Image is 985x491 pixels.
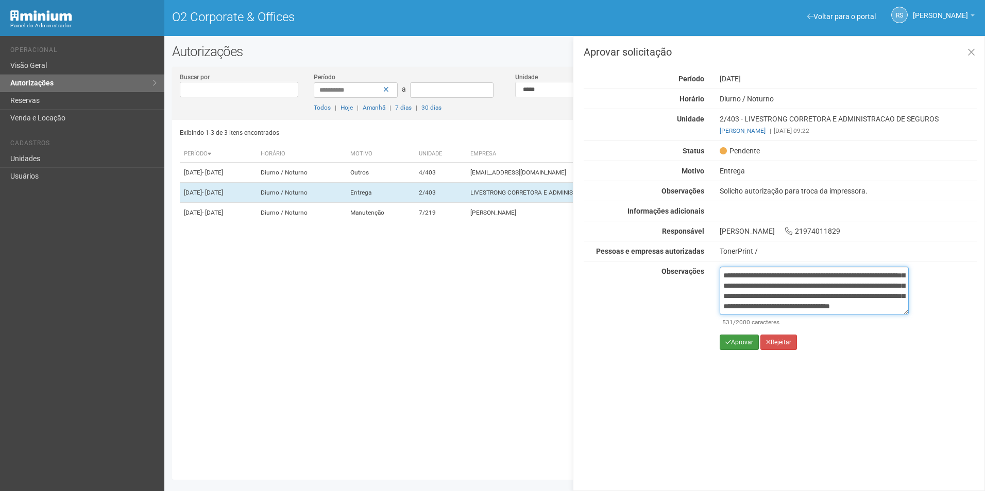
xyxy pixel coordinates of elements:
strong: Horário [680,95,704,103]
div: [DATE] 09:22 [720,126,977,135]
h3: Aprovar solicitação [584,47,977,57]
td: [DATE] [180,203,257,223]
th: Empresa [466,146,746,163]
img: Minium [10,10,72,21]
td: Diurno / Noturno [257,203,346,223]
li: Cadastros [10,139,157,150]
td: Entrega [346,183,415,203]
td: Outros [346,163,415,183]
li: Operacional [10,46,157,57]
strong: Período [678,75,704,83]
a: RS [891,7,908,23]
div: Painel do Administrador [10,21,157,30]
div: /2000 caracteres [722,318,906,327]
strong: Pessoas e empresas autorizadas [596,247,704,255]
div: 2/403 - LIVESTRONG CORRETORA E ADMINISTRACAO DE SEGUROS [712,114,984,135]
span: a [402,85,406,93]
span: - [DATE] [202,169,223,176]
td: Diurno / Noturno [257,163,346,183]
h2: Autorizações [172,44,977,59]
a: 30 dias [421,104,441,111]
span: Pendente [720,146,760,155]
label: Unidade [515,73,538,82]
strong: Informações adicionais [627,207,704,215]
div: Diurno / Noturno [712,94,984,103]
td: 2/403 [415,183,466,203]
span: | [335,104,336,111]
span: | [389,104,391,111]
div: [DATE] [712,74,984,83]
th: Horário [257,146,346,163]
a: [PERSON_NAME] [720,127,766,134]
div: Solicito autorização para troca da impressora. [712,186,984,196]
span: 531 [722,319,733,326]
label: Período [314,73,335,82]
th: Unidade [415,146,466,163]
td: Diurno / Noturno [257,183,346,203]
strong: Unidade [677,115,704,123]
td: [EMAIL_ADDRESS][DOMAIN_NAME] [466,163,746,183]
td: [DATE] [180,183,257,203]
span: | [770,127,771,134]
td: [PERSON_NAME] [466,203,746,223]
strong: Observações [661,267,704,275]
span: - [DATE] [202,189,223,196]
a: 7 dias [395,104,412,111]
div: TonerPrint / [720,247,977,256]
span: - [DATE] [202,209,223,216]
span: | [357,104,359,111]
strong: Motivo [682,167,704,175]
a: Fechar [961,42,982,64]
a: Amanhã [363,104,385,111]
strong: Status [683,147,704,155]
div: Exibindo 1-3 de 3 itens encontrados [180,125,571,141]
strong: Observações [661,187,704,195]
td: 7/219 [415,203,466,223]
a: [PERSON_NAME] [913,13,975,21]
td: LIVESTRONG CORRETORA E ADMINISTRACAO DE SEGUROS [466,183,746,203]
td: [DATE] [180,163,257,183]
a: Voltar para o portal [807,12,876,21]
button: Aprovar [720,335,759,350]
label: Buscar por [180,73,210,82]
span: Rayssa Soares Ribeiro [913,2,968,20]
th: Período [180,146,257,163]
a: Todos [314,104,331,111]
div: [PERSON_NAME] 21974011829 [712,226,984,236]
td: Manutenção [346,203,415,223]
a: Hoje [341,104,353,111]
div: Entrega [712,166,984,176]
th: Motivo [346,146,415,163]
strong: Responsável [662,227,704,235]
h1: O2 Corporate & Offices [172,10,567,24]
span: | [416,104,417,111]
button: Rejeitar [760,335,797,350]
td: 4/403 [415,163,466,183]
